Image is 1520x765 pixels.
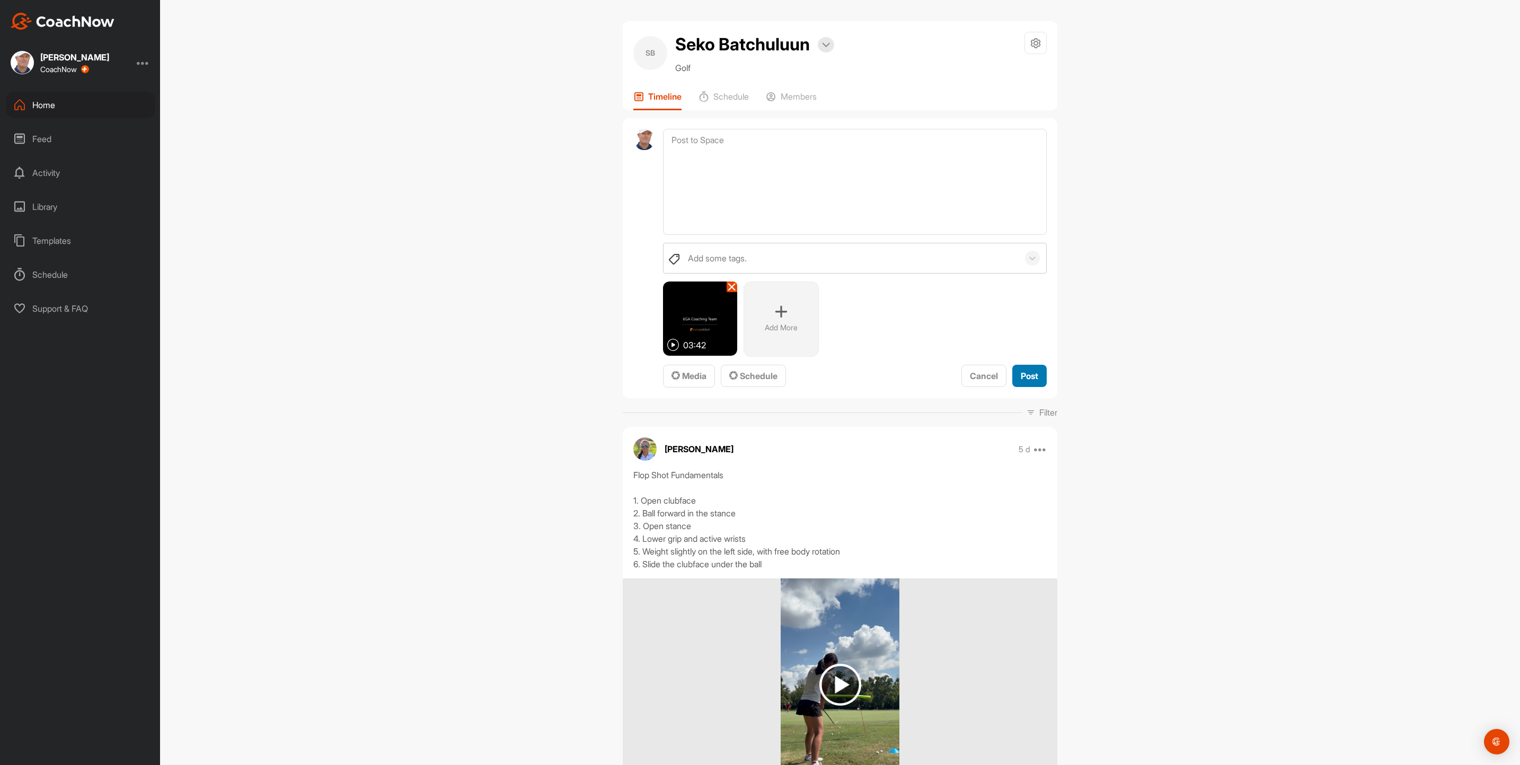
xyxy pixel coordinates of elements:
[683,339,706,351] p: 03:42
[970,371,998,381] span: Cancel
[729,371,777,381] span: Schedule
[675,61,834,74] p: Golf
[819,664,861,706] img: play
[11,13,114,30] img: CoachNow
[1019,444,1030,455] p: 5 d
[765,322,798,333] p: Add More
[665,443,734,455] p: [PERSON_NAME]
[1021,371,1038,381] span: Post
[675,32,810,57] h2: Seko Batchuluun
[633,469,1047,570] div: Flop Shot Fundamentals 1. Open clubface 2. Ball forward in the stance 3. Open stance 4. Lower gri...
[1012,365,1047,388] button: Post
[40,53,109,61] div: [PERSON_NAME]
[688,252,747,265] div: Add some tags.
[6,295,155,322] div: Support & FAQ
[781,91,817,102] p: Members
[1484,729,1509,754] div: Open Intercom Messenger
[1039,406,1057,419] p: Filter
[713,91,749,102] p: Schedule
[6,194,155,220] div: Library
[961,365,1006,388] button: Cancel
[40,65,89,74] div: CoachNow
[671,371,706,381] span: Media
[633,437,657,461] img: avatar
[6,160,155,186] div: Activity
[6,92,155,118] div: Home
[6,126,155,152] div: Feed
[663,282,737,356] img: thumbnail
[633,36,667,70] div: SB
[663,282,737,356] div: thumbnailplay03:42
[6,261,155,288] div: Schedule
[663,365,715,388] button: Media
[667,339,679,351] img: play
[6,227,155,254] div: Templates
[648,91,682,102] p: Timeline
[633,129,655,151] img: avatar
[822,42,830,48] img: arrow-down
[11,51,34,74] img: square_d5e092846bc26038c3026c34276efbfa.jpg
[721,365,786,388] button: Schedule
